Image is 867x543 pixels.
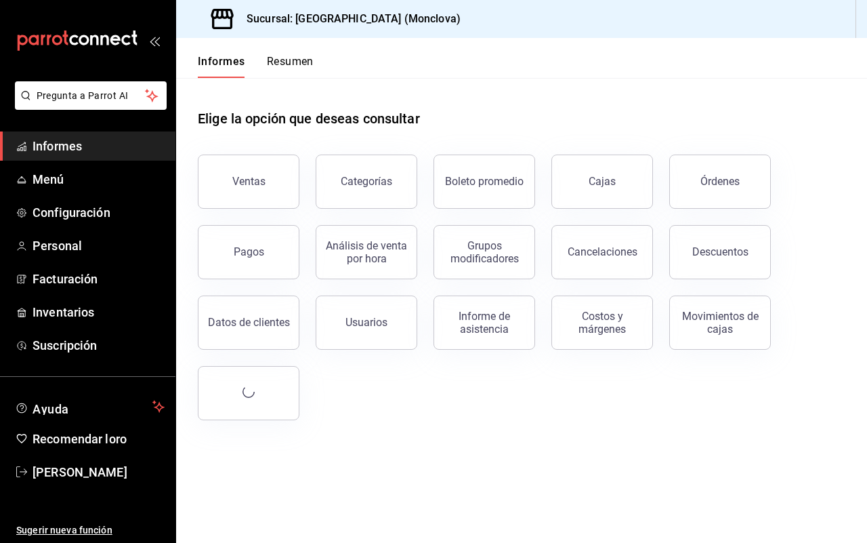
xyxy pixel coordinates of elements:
[198,55,245,68] font: Informes
[9,98,167,113] a: Pregunta a Parrot AI
[33,432,127,446] font: Recomendar loro
[692,245,748,258] font: Descuentos
[450,239,519,265] font: Grupos modificadores
[33,172,64,186] font: Menú
[33,305,94,319] font: Inventarios
[232,175,266,188] font: Ventas
[198,155,299,209] button: Ventas
[316,155,417,209] button: Categorías
[33,465,127,479] font: [PERSON_NAME]
[16,525,112,536] font: Sugerir nueva función
[33,205,110,220] font: Configuración
[15,81,167,110] button: Pregunta a Parrot AI
[341,175,392,188] font: Categorías
[551,296,653,350] button: Costos y márgenes
[316,296,417,350] button: Usuarios
[433,296,535,350] button: Informe de asistencia
[326,239,407,265] font: Análisis de venta por hora
[37,90,129,101] font: Pregunta a Parrot AI
[33,402,69,416] font: Ayuda
[198,54,314,78] div: pestañas de navegación
[33,272,98,286] font: Facturación
[445,175,524,188] font: Boleto promedio
[234,245,264,258] font: Pagos
[247,12,461,25] font: Sucursal: [GEOGRAPHIC_DATA] (Monclova)
[459,310,510,336] font: Informe de asistencia
[198,296,299,350] button: Datos de clientes
[682,310,759,336] font: Movimientos de cajas
[669,225,771,279] button: Descuentos
[669,296,771,350] button: Movimientos de cajas
[33,239,82,253] font: Personal
[433,225,535,279] button: Grupos modificadores
[433,155,535,209] button: Boleto promedio
[149,35,160,46] button: abrir_cajón_menú
[267,55,314,68] font: Resumen
[589,175,616,188] font: Cajas
[208,316,290,329] font: Datos de clientes
[33,139,82,153] font: Informes
[568,245,637,258] font: Cancelaciones
[345,316,387,329] font: Usuarios
[33,338,97,353] font: Suscripción
[198,225,299,279] button: Pagos
[316,225,417,279] button: Análisis de venta por hora
[198,110,420,127] font: Elige la opción que deseas consultar
[669,155,771,209] button: Órdenes
[551,155,653,209] button: Cajas
[700,175,740,188] font: Órdenes
[551,225,653,279] button: Cancelaciones
[578,310,626,336] font: Costos y márgenes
